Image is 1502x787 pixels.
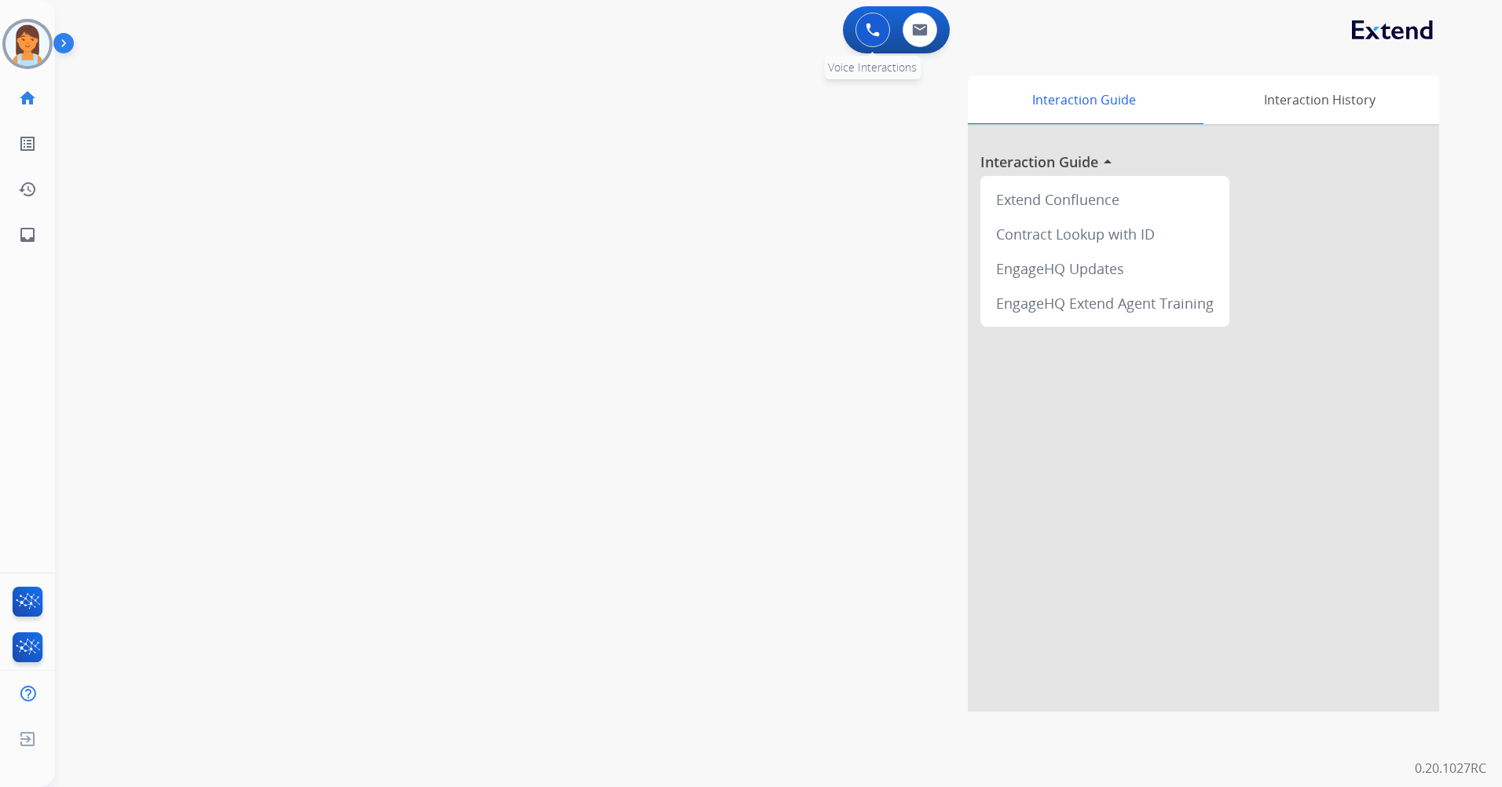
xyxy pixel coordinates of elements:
[18,180,37,199] mat-icon: history
[5,22,49,66] img: avatar
[987,217,1223,251] div: Contract Lookup with ID
[968,75,1200,124] div: Interaction Guide
[987,182,1223,217] div: Extend Confluence
[987,286,1223,320] div: EngageHQ Extend Agent Training
[1415,759,1486,778] p: 0.20.1027RC
[1200,75,1439,124] div: Interaction History
[18,89,37,108] mat-icon: home
[18,134,37,153] mat-icon: list_alt
[828,60,917,75] span: Voice Interactions
[987,251,1223,286] div: EngageHQ Updates
[18,225,37,244] mat-icon: inbox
